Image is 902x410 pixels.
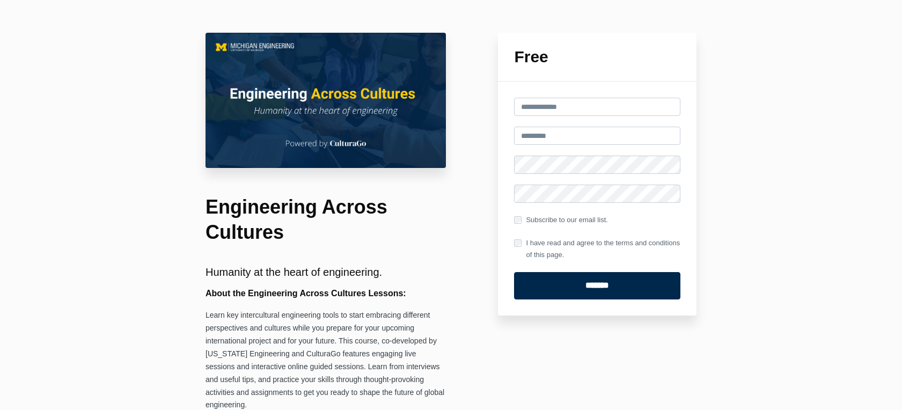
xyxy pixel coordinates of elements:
label: I have read and agree to the terms and conditions of this page. [514,237,680,261]
label: Subscribe to our email list. [514,214,607,226]
input: I have read and agree to the terms and conditions of this page. [514,239,522,247]
img: 02d04e1-0800-2025-a72d-d03204e05687_Course_Main_Image.png [206,33,446,168]
h1: Engineering Across Cultures [206,195,446,245]
h1: Free [514,49,680,65]
b: About the Engineering Across Cultures Lessons: [206,289,406,298]
input: Subscribe to our email list. [514,216,522,224]
span: Humanity at the heart of engineering. [206,266,382,278]
span: Learn key intercultural engineering tools to start embracing different perspectives and cultures ... [206,311,444,409]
